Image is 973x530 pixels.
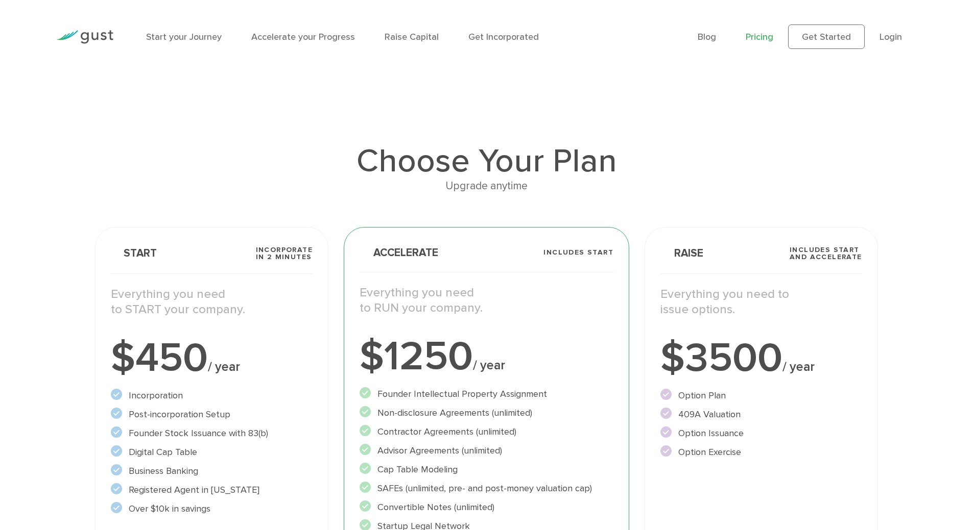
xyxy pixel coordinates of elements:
[660,389,862,402] li: Option Plan
[111,445,313,459] li: Digital Cap Table
[360,387,613,401] li: Founder Intellectual Property Assignment
[660,248,703,259] span: Raise
[660,426,862,440] li: Option Issuance
[95,178,877,195] div: Upgrade anytime
[660,408,862,421] li: 409A Valuation
[111,248,157,259] span: Start
[746,32,773,42] a: Pricing
[660,445,862,459] li: Option Exercise
[111,464,313,478] li: Business Banking
[788,24,865,49] a: Get Started
[208,359,240,374] span: / year
[880,32,902,42] a: Login
[360,482,613,495] li: SAFEs (unlimited, pre- and post-money valuation cap)
[790,246,862,261] span: Includes START and ACCELERATE
[782,359,815,374] span: / year
[256,246,313,261] span: Incorporate in 2 Minutes
[360,247,438,258] span: Accelerate
[360,406,613,420] li: Non-disclosure Agreements (unlimited)
[111,389,313,402] li: Incorporation
[473,358,505,373] span: / year
[543,249,613,256] span: Includes START
[360,336,613,377] div: $1250
[56,30,113,44] img: Gust Logo
[360,500,613,514] li: Convertible Notes (unlimited)
[468,32,539,42] a: Get Incorporated
[111,287,313,317] p: Everything you need to START your company.
[385,32,439,42] a: Raise Capital
[111,426,313,440] li: Founder Stock Issuance with 83(b)
[360,463,613,476] li: Cap Table Modeling
[146,32,222,42] a: Start your Journey
[660,287,862,317] p: Everything you need to issue options.
[111,502,313,516] li: Over $10k in savings
[251,32,355,42] a: Accelerate your Progress
[698,32,716,42] a: Blog
[111,483,313,497] li: Registered Agent in [US_STATE]
[111,408,313,421] li: Post-incorporation Setup
[360,285,613,316] p: Everything you need to RUN your company.
[660,338,862,378] div: $3500
[111,338,313,378] div: $450
[360,425,613,439] li: Contractor Agreements (unlimited)
[360,444,613,458] li: Advisor Agreements (unlimited)
[95,145,877,178] h1: Choose Your Plan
